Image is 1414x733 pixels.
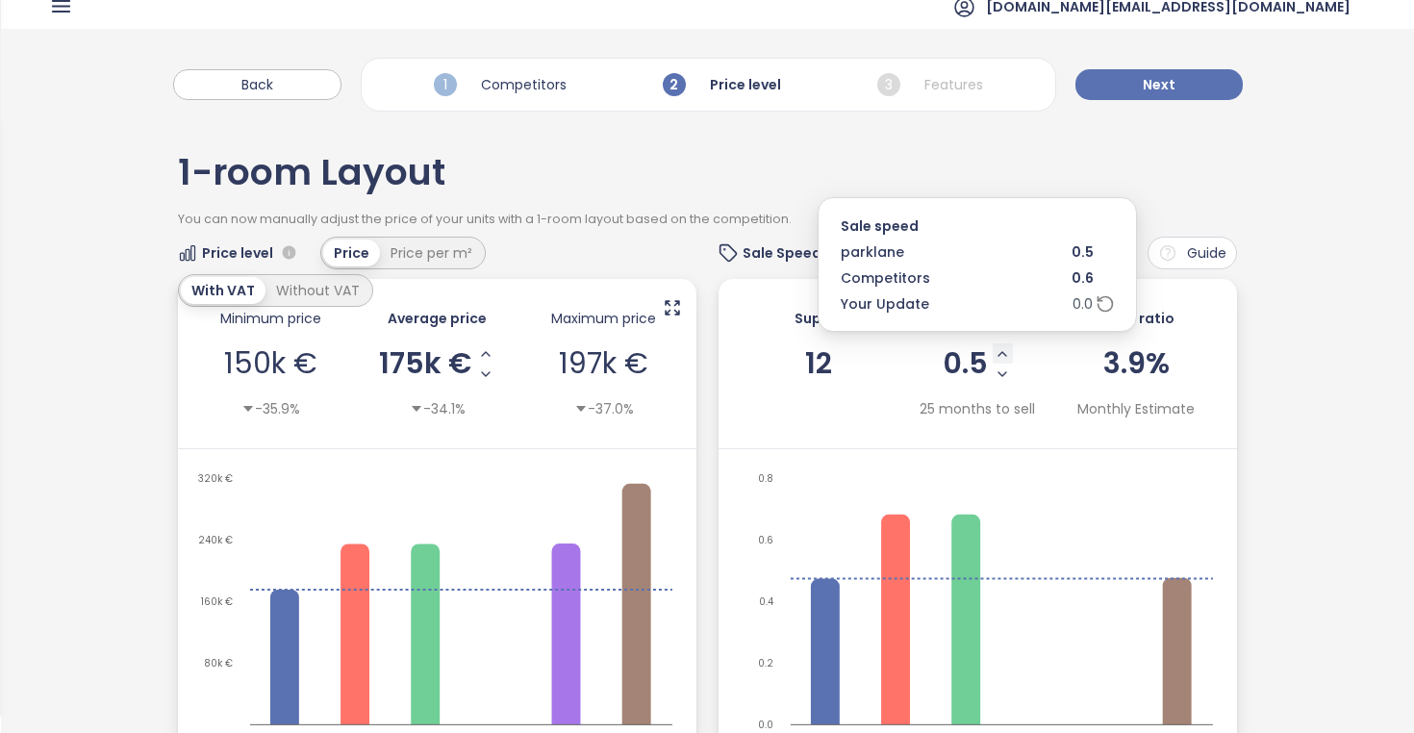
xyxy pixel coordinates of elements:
button: Decrease Sale Speed - Monthly [993,364,1013,384]
span: 0.5 [943,349,988,378]
span: Supply [795,308,843,329]
div: Price [323,240,380,266]
p: Sale speed [841,215,1115,237]
span: Sale Speed Estimate [743,242,888,264]
tspan: 240k € [198,534,233,546]
div: -37.0% [574,398,634,419]
span: 197k € [559,342,648,384]
div: You can now manually adjust the price of your units with a 1-room layout based on the competition. [178,211,1238,238]
span: caret-down [410,402,423,416]
span: Minimum price [220,308,321,329]
div: Without VAT [265,277,370,304]
span: 0.0 [1073,293,1093,315]
span: 2 [663,73,686,96]
div: Your Update [841,293,975,315]
span: caret-down [241,402,255,416]
span: Price level [202,242,273,264]
tspan: 80k € [204,657,233,670]
div: parklane [841,241,975,263]
button: Next [1075,69,1243,100]
div: -34.1% [410,398,466,419]
span: Average price [388,308,487,329]
span: caret-down [574,402,588,416]
span: Back [241,74,273,95]
span: Next [1143,74,1175,95]
span: Maximum price [551,308,656,329]
span: Monthly Estimate [1077,398,1195,419]
span: 3.9% [1103,343,1170,384]
button: Increase AVG Price [476,343,496,364]
tspan: 0.6 [758,534,773,546]
div: 0.6 [980,267,1115,289]
div: -35.9% [241,398,300,419]
div: Competitors [429,68,571,101]
tspan: 0.2 [758,657,773,670]
tspan: 0.0 [758,719,773,731]
div: Competitors [841,267,975,289]
span: 175k € [379,349,471,378]
button: Back [173,69,341,100]
tspan: 0.4 [759,595,773,608]
span: 1 [434,73,457,96]
div: 1-room Layout [178,155,1238,211]
div: 25 months to sell [920,398,1035,419]
span: 12 [805,343,832,384]
div: Features [872,68,988,101]
button: Decrease AVG Price [476,364,496,384]
tspan: 320k € [198,472,233,485]
span: Guide [1187,242,1226,264]
div: Price level [658,68,786,101]
button: Guide [1148,237,1237,269]
tspan: 0.8 [758,472,773,485]
div: 0.5 [980,241,1115,263]
div: With VAT [181,277,265,304]
span: 3 [877,73,900,96]
span: 150k € [224,342,317,384]
button: Increase Sale Speed - Monthly [993,343,1013,364]
tspan: 160k € [201,595,233,608]
div: Price per m² [380,240,483,266]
